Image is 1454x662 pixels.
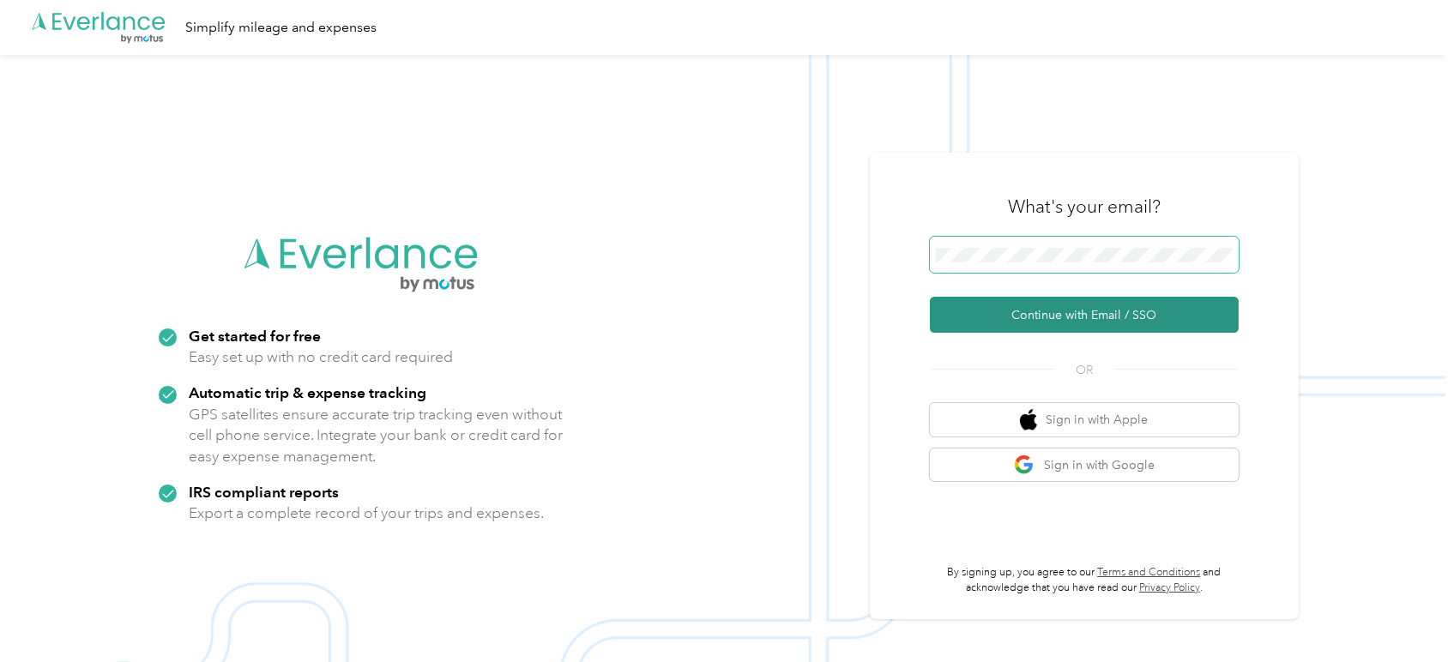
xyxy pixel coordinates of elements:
a: Terms and Conditions [1097,566,1200,579]
strong: Automatic trip & expense tracking [189,383,426,401]
img: google logo [1014,454,1035,476]
p: Easy set up with no credit card required [189,346,453,368]
button: google logoSign in with Google [930,448,1239,482]
span: OR [1054,361,1114,379]
strong: IRS compliant reports [189,483,339,501]
p: Export a complete record of your trips and expenses. [189,503,544,524]
a: Privacy Policy [1139,581,1200,594]
p: GPS satellites ensure accurate trip tracking even without cell phone service. Integrate your bank... [189,404,564,467]
button: Continue with Email / SSO [930,297,1239,333]
div: Simplify mileage and expenses [185,17,377,39]
p: By signing up, you agree to our and acknowledge that you have read our . [930,565,1239,595]
h3: What's your email? [1008,195,1161,219]
strong: Get started for free [189,327,321,345]
img: apple logo [1020,409,1037,430]
button: apple logoSign in with Apple [930,403,1239,436]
